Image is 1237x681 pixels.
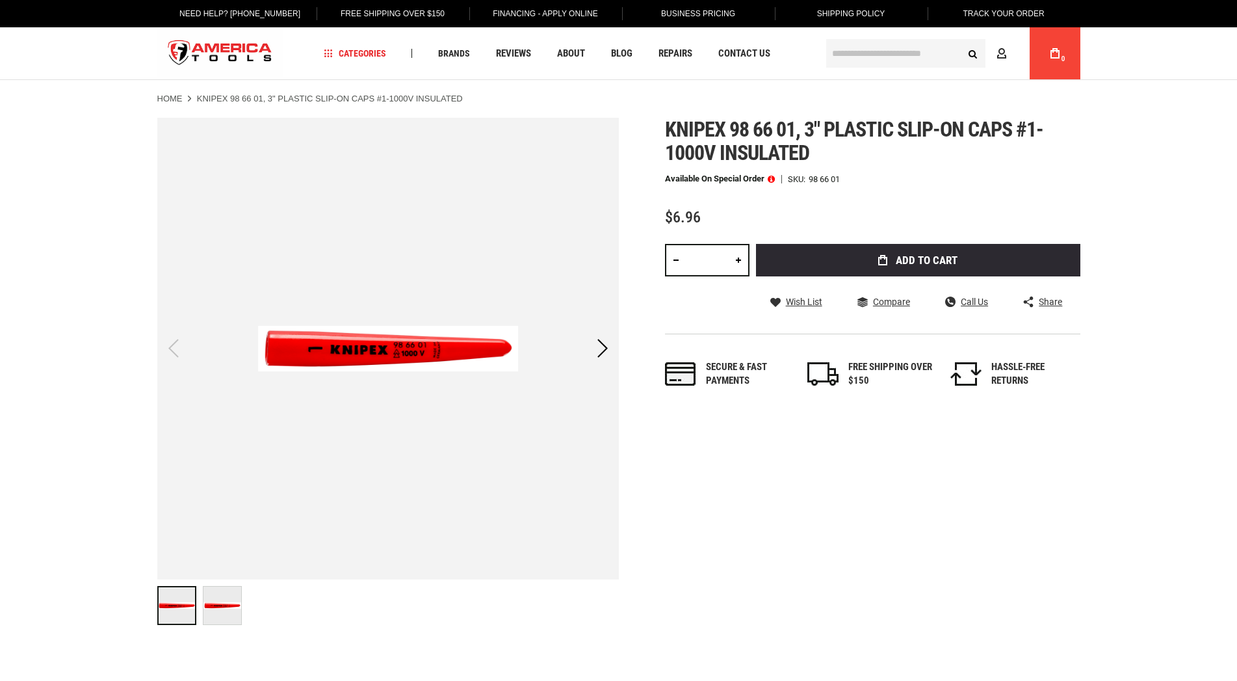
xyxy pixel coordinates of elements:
span: Share [1039,297,1062,306]
a: Reviews [490,45,537,62]
span: Wish List [786,297,822,306]
div: HASSLE-FREE RETURNS [991,360,1076,388]
span: Add to Cart [896,255,957,266]
img: shipping [807,362,839,386]
a: Wish List [770,296,822,308]
a: Home [157,93,183,105]
button: Search [961,41,985,66]
span: Shipping Policy [817,9,885,18]
img: KNIPEX 98 66 01, 3" PLASTIC SLIP-ON CAPS #1-1000V INSULATED [203,587,241,624]
div: KNIPEX 98 66 01, 3" PLASTIC SLIP-ON CAPS #1-1000V INSULATED [203,580,242,632]
a: Compare [857,296,910,308]
a: 0 [1043,27,1067,79]
span: 0 [1061,55,1065,62]
div: 98 66 01 [809,175,840,183]
span: Repairs [658,49,692,59]
span: Call Us [961,297,988,306]
a: About [551,45,591,62]
strong: SKU [788,175,809,183]
a: Contact Us [712,45,776,62]
span: Brands [438,49,470,58]
button: Add to Cart [756,244,1080,276]
a: store logo [157,29,283,78]
div: KNIPEX 98 66 01, 3" PLASTIC SLIP-ON CAPS #1-1000V INSULATED [157,580,203,632]
img: KNIPEX 98 66 01, 3" PLASTIC SLIP-ON CAPS #1-1000V INSULATED [157,118,619,580]
a: Categories [318,45,392,62]
div: Next [586,118,619,580]
a: Brands [432,45,476,62]
div: FREE SHIPPING OVER $150 [848,360,933,388]
span: About [557,49,585,59]
a: Call Us [945,296,988,308]
strong: KNIPEX 98 66 01, 3" PLASTIC SLIP-ON CAPS #1-1000V INSULATED [197,94,463,103]
span: Blog [611,49,632,59]
img: payments [665,362,696,386]
span: Reviews [496,49,531,59]
img: America Tools [157,29,283,78]
span: Compare [873,297,910,306]
a: Repairs [653,45,698,62]
span: $6.96 [665,208,701,226]
span: Contact Us [718,49,770,59]
div: Secure & fast payments [706,360,790,388]
img: returns [950,362,982,386]
a: Blog [605,45,638,62]
p: Available on Special Order [665,174,775,183]
span: Knipex 98 66 01, 3" plastic slip-on caps #1-1000v insulated [665,117,1044,165]
span: Categories [324,49,386,58]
